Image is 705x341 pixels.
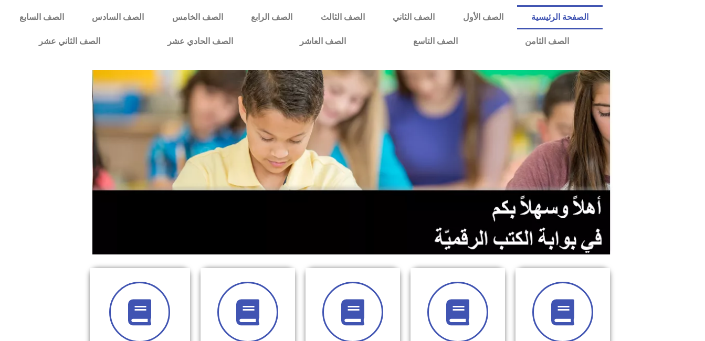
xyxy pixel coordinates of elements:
a: الصف التاسع [380,29,491,54]
a: الصف العاشر [266,29,380,54]
a: الصف الأول [449,5,517,29]
a: الصف الحادي عشر [134,29,267,54]
a: الصف الثامن [491,29,603,54]
a: الصفحة الرئيسية [517,5,602,29]
a: الصف الثاني [378,5,448,29]
a: الصف السابع [5,5,78,29]
a: الصف الثالث [307,5,378,29]
a: الصف السادس [78,5,158,29]
a: الصف الرابع [237,5,306,29]
a: الصف الثاني عشر [5,29,134,54]
a: الصف الخامس [158,5,237,29]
